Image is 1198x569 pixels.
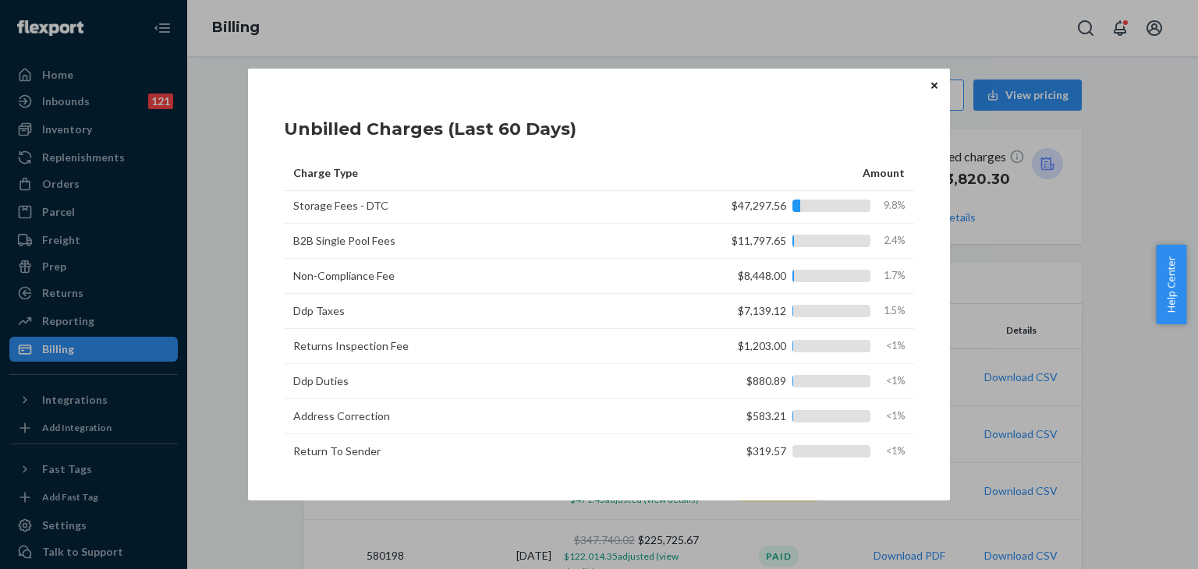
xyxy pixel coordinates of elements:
td: Non-Compliance Fee [284,259,674,294]
span: <1% [877,444,905,458]
span: 1.7% [877,269,905,283]
div: $880.89 [699,373,905,389]
div: $583.21 [699,408,905,424]
td: Storage Fees - DTC [284,189,674,224]
div: $47,297.56 [699,198,905,214]
span: <1% [877,339,905,353]
button: Close [927,76,942,94]
td: Returns Inspection Fee [284,329,674,364]
td: B2B Single Pool Fees [284,224,674,259]
span: 9.8% [877,199,905,213]
th: Charge Type [284,156,674,191]
div: $11,797.65 [699,233,905,249]
span: <1% [877,374,905,388]
div: $8,448.00 [699,268,905,284]
td: Return To Sender [284,434,674,469]
h1: Unbilled Charges (Last 60 Days) [284,117,576,142]
th: Amount [674,156,914,191]
div: $1,203.00 [699,338,905,354]
td: Ddp Duties [284,364,674,399]
span: 2.4% [877,234,905,248]
span: 1.5% [877,304,905,318]
td: Ddp Taxes [284,294,674,329]
div: $7,139.12 [699,303,905,319]
td: Address Correction [284,399,674,434]
span: <1% [877,409,905,423]
div: $319.57 [699,444,905,459]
